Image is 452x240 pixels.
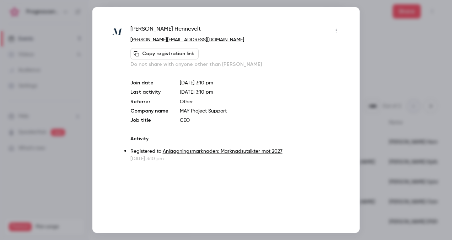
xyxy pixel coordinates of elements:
p: Referrer [130,98,168,105]
a: [PERSON_NAME][EMAIL_ADDRESS][DOMAIN_NAME] [130,37,244,42]
button: Copy registration link [130,48,199,59]
p: Activity [130,135,342,142]
p: [DATE] 3:10 pm [130,155,342,162]
p: MAY Project Support [180,108,342,115]
p: Do not share with anyone other than [PERSON_NAME] [130,61,342,68]
p: Last activity [130,89,168,96]
a: Anläggningsmarknaden: Marknadsutsikter mot 2027 [163,149,282,154]
img: mayproject.se [110,26,123,39]
p: Company name [130,108,168,115]
p: Registered to [130,148,342,155]
span: [PERSON_NAME] Hennevelt [130,25,201,36]
p: Job title [130,117,168,124]
p: [DATE] 3:10 pm [180,79,342,87]
p: CEO [180,117,342,124]
p: Other [180,98,342,105]
span: [DATE] 3:10 pm [180,90,213,95]
p: Join date [130,79,168,87]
